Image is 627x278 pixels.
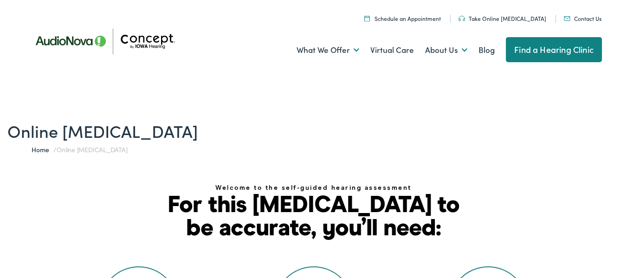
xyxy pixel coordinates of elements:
span: / [32,145,127,154]
a: Home [32,145,53,154]
a: Virtual Care [370,33,414,67]
span: Online [MEDICAL_DATA] [57,145,127,154]
a: Contact Us [564,14,601,22]
a: Blog [478,33,495,67]
img: A calendar icon to schedule an appointment at Concept by Iowa Hearing. [364,15,370,21]
h1: Online [MEDICAL_DATA] [7,121,620,141]
a: Find a Hearing Clinic [506,37,602,62]
img: utility icon [564,16,570,21]
h1: Welcome to the self-guided hearing assessment [161,182,467,194]
a: About Us [425,33,467,67]
a: What We Offer [297,33,359,67]
a: Schedule an Appointment [364,14,441,22]
img: utility icon [459,16,465,21]
a: Take Online [MEDICAL_DATA] [459,14,546,22]
p: For this [MEDICAL_DATA] to be accurate, you’ll need: [161,194,467,240]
